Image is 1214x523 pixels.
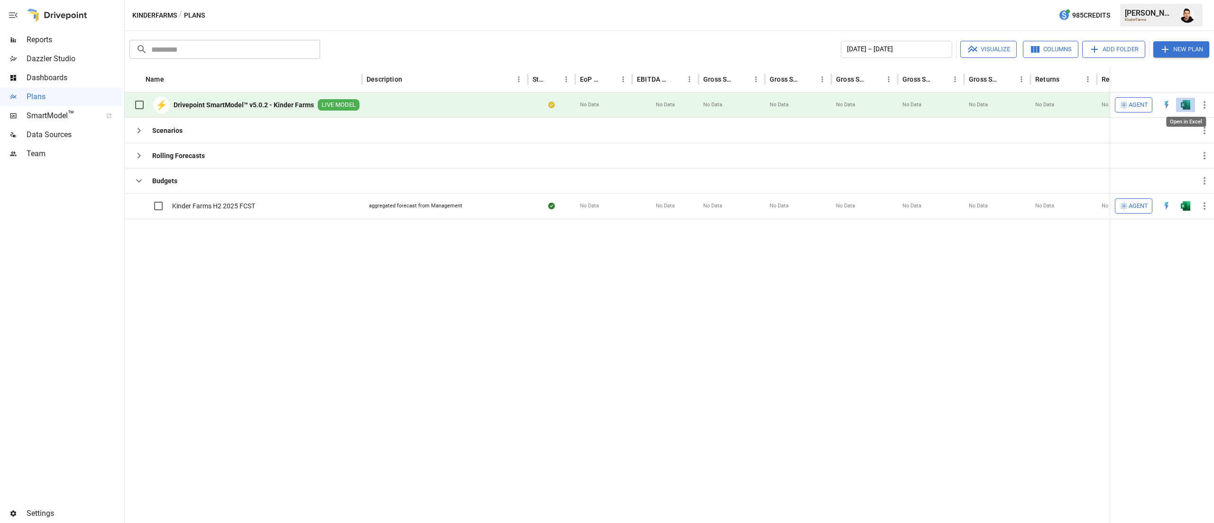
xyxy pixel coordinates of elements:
[1181,201,1190,211] div: Open in Excel
[1002,73,1015,86] button: Sort
[1081,73,1094,86] button: Returns column menu
[546,73,560,86] button: Sort
[1201,73,1214,86] button: Sort
[152,151,205,160] b: Rolling Forecasts
[637,75,669,83] div: EBITDA Margin
[902,75,934,83] div: Gross Sales: Wholesale
[132,9,177,21] button: KinderFarms
[369,202,462,210] div: aggregated forecast from Management
[560,73,573,86] button: Status column menu
[27,34,122,46] span: Reports
[969,202,988,210] span: No Data
[152,176,177,186] b: Budgets
[68,109,74,121] span: ™
[770,202,789,210] span: No Data
[869,73,882,86] button: Sort
[27,91,122,103] span: Plans
[902,101,921,109] span: No Data
[580,202,599,210] span: No Data
[736,73,749,86] button: Sort
[1035,75,1059,83] div: Returns
[152,126,183,135] b: Scenarios
[27,129,122,140] span: Data Sources
[948,73,962,86] button: Gross Sales: Wholesale column menu
[1115,198,1152,214] button: Agent
[1035,101,1054,109] span: No Data
[1102,202,1121,210] span: No Data
[902,202,921,210] span: No Data
[165,73,178,86] button: Sort
[27,53,122,65] span: Dazzler Studio
[179,9,182,21] div: /
[367,75,402,83] div: Description
[1174,2,1201,28] button: Francisco Sanchez
[656,202,675,210] span: No Data
[1125,18,1174,22] div: KinderFarms
[1153,41,1209,57] button: New Plan
[27,508,122,519] span: Settings
[836,202,855,210] span: No Data
[1055,7,1114,24] button: 985Credits
[1162,100,1171,110] img: quick-edit-flash.b8aec18c.svg
[841,41,952,58] button: [DATE] – [DATE]
[1060,73,1074,86] button: Sort
[656,101,675,109] span: No Data
[172,201,255,211] span: Kinder Farms H2 2025 FCST
[27,110,96,121] span: SmartModel
[969,75,1001,83] div: Gross Sales: Retail
[1115,97,1152,112] button: Agent
[548,201,555,211] div: Sync complete
[1181,100,1190,110] img: excel-icon.76473adf.svg
[836,75,868,83] div: Gross Sales: Marketplace
[670,73,683,86] button: Sort
[1180,8,1195,23] img: Francisco Sanchez
[1162,201,1171,211] img: quick-edit-flash.b8aec18c.svg
[1162,201,1171,211] div: Open in Quick Edit
[703,202,722,210] span: No Data
[1082,41,1145,58] button: Add Folder
[318,101,359,110] span: LIVE MODEL
[174,100,314,110] b: Drivepoint SmartModel™ v5.0.2 - Kinder Farms
[27,148,122,159] span: Team
[1015,73,1028,86] button: Gross Sales: Retail column menu
[703,101,722,109] span: No Data
[836,101,855,109] span: No Data
[960,41,1017,58] button: Visualize
[512,73,525,86] button: Description column menu
[580,101,599,109] span: No Data
[1129,201,1148,212] span: Agent
[1181,100,1190,110] div: Open in Excel
[580,75,602,83] div: EoP Cash
[533,75,545,83] div: Status
[1125,9,1174,18] div: [PERSON_NAME]
[1166,117,1206,127] div: Open in Excel
[27,72,122,84] span: Dashboards
[749,73,763,86] button: Gross Sales column menu
[882,73,895,86] button: Gross Sales: Marketplace column menu
[703,75,735,83] div: Gross Sales
[770,75,801,83] div: Gross Sales: DTC Online
[1023,41,1078,58] button: Columns
[802,73,816,86] button: Sort
[153,97,170,113] div: ⚡
[969,101,988,109] span: No Data
[1072,9,1110,21] span: 985 Credits
[1102,101,1121,109] span: No Data
[1162,100,1171,110] div: Open in Quick Edit
[1181,201,1190,211] img: excel-icon.76473adf.svg
[146,75,164,83] div: Name
[935,73,948,86] button: Sort
[603,73,616,86] button: Sort
[770,101,789,109] span: No Data
[616,73,630,86] button: EoP Cash column menu
[403,73,416,86] button: Sort
[1102,75,1133,83] div: Returns: DTC Online
[1129,100,1148,111] span: Agent
[548,100,555,110] div: Your plan has changes in Excel that are not reflected in the Drivepoint Data Warehouse, select "S...
[1035,202,1054,210] span: No Data
[683,73,696,86] button: EBITDA Margin column menu
[816,73,829,86] button: Gross Sales: DTC Online column menu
